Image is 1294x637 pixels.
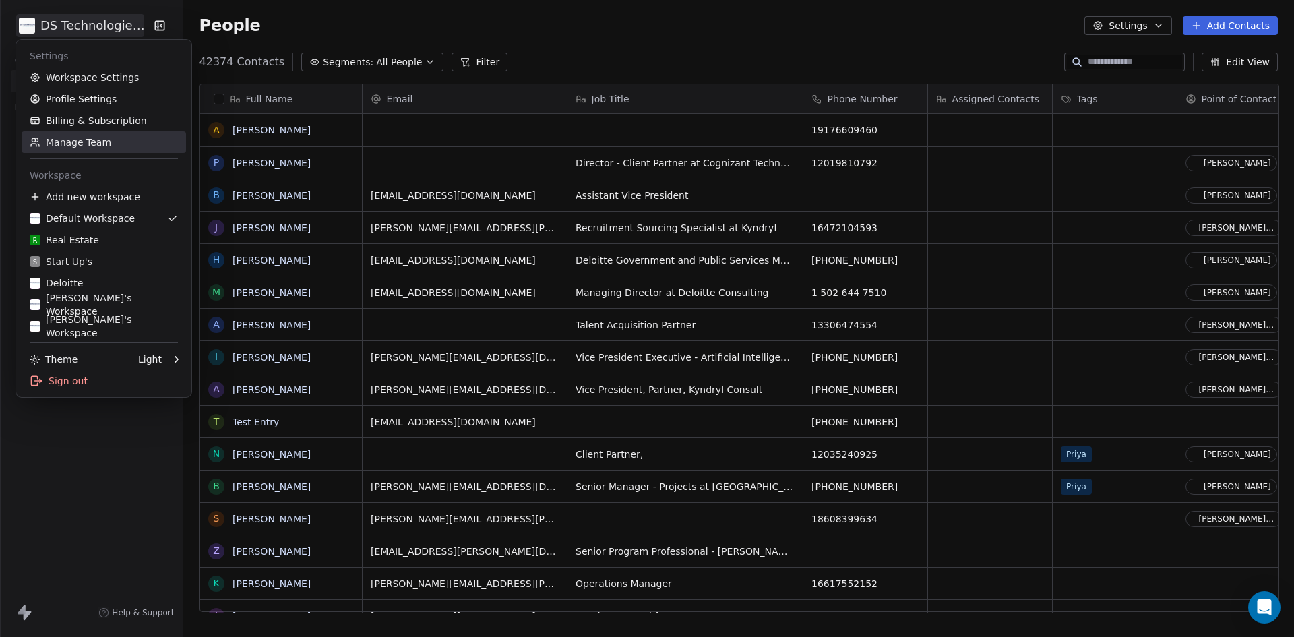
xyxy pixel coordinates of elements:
img: DS%20Updated%20Logo.jpg [30,321,40,332]
div: [PERSON_NAME]'s Workspace [30,291,178,318]
div: Sign out [22,370,186,392]
div: Start Up's [30,255,92,268]
a: Workspace Settings [22,67,186,88]
img: DS%20Updated%20Logo.jpg [30,213,40,224]
div: Theme [30,353,78,366]
span: R [33,235,38,245]
div: Settings [22,45,186,67]
div: Light [138,353,162,366]
div: Workspace [22,164,186,186]
a: Profile Settings [22,88,186,110]
img: DS%20Updated%20Logo.jpg [30,299,40,310]
div: [PERSON_NAME]'s Workspace [30,313,178,340]
div: Real Estate [30,233,99,247]
img: DS%20Updated%20Logo.jpg [30,278,40,289]
div: Add new workspace [22,186,186,208]
div: Default Workspace [30,212,135,225]
span: S [33,257,37,267]
div: Deloitte [30,276,83,290]
a: Manage Team [22,131,186,153]
a: Billing & Subscription [22,110,186,131]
